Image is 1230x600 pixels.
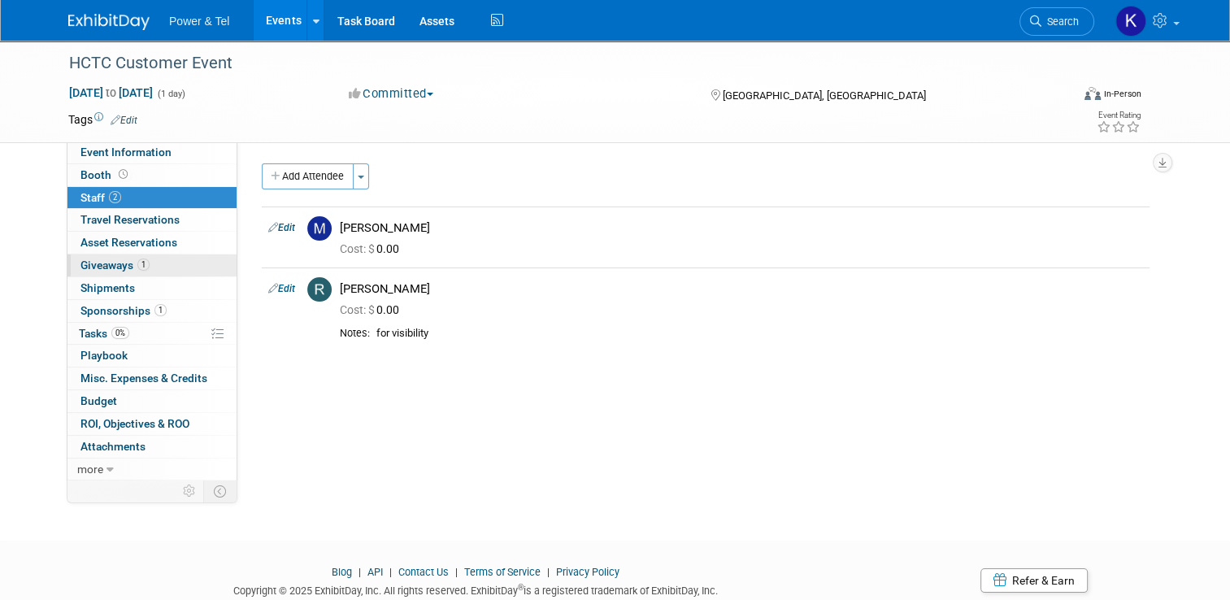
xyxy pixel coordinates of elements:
span: 0.00 [340,303,406,316]
span: | [451,566,462,578]
a: Terms of Service [464,566,541,578]
a: Edit [268,222,295,233]
span: Booth [80,168,131,181]
a: Budget [67,390,237,412]
span: Travel Reservations [80,213,180,226]
span: more [77,463,103,476]
div: HCTC Customer Event [63,49,1050,78]
a: Refer & Earn [980,568,1088,593]
a: Blog [332,566,352,578]
img: M.jpg [307,216,332,241]
a: Staff2 [67,187,237,209]
a: Sponsorships1 [67,300,237,322]
span: 0.00 [340,242,406,255]
span: Power & Tel [169,15,229,28]
td: Toggle Event Tabs [204,480,237,502]
div: Event Rating [1097,111,1141,120]
a: Travel Reservations [67,209,237,231]
span: Search [1041,15,1079,28]
span: Shipments [80,281,135,294]
span: Budget [80,394,117,407]
a: Playbook [67,345,237,367]
a: Giveaways1 [67,254,237,276]
span: 2 [109,191,121,203]
span: Booth not reserved yet [115,168,131,180]
a: Edit [111,115,137,126]
span: 1 [137,259,150,271]
span: [DATE] [DATE] [68,85,154,100]
span: Sponsorships [80,304,167,317]
span: Staff [80,191,121,204]
div: Copyright © 2025 ExhibitDay, Inc. All rights reserved. ExhibitDay is a registered trademark of Ex... [68,580,882,598]
div: Event Format [983,85,1141,109]
a: Contact Us [398,566,449,578]
a: API [367,566,383,578]
img: R.jpg [307,277,332,302]
a: Asset Reservations [67,232,237,254]
sup: ® [518,583,524,592]
a: Shipments [67,277,237,299]
a: Attachments [67,436,237,458]
span: | [385,566,396,578]
a: ROI, Objectives & ROO [67,413,237,435]
a: Edit [268,283,295,294]
span: 1 [154,304,167,316]
div: In-Person [1103,88,1141,100]
span: ROI, Objectives & ROO [80,417,189,430]
a: Privacy Policy [556,566,619,578]
a: Event Information [67,141,237,163]
span: Cost: $ [340,303,376,316]
span: | [543,566,554,578]
button: Add Attendee [262,163,354,189]
span: Misc. Expenses & Credits [80,372,207,385]
img: Kelley Hood [1115,6,1146,37]
div: for visibility [376,327,1143,341]
span: Cost: $ [340,242,376,255]
button: Committed [343,85,440,102]
a: Misc. Expenses & Credits [67,367,237,389]
span: Asset Reservations [80,236,177,249]
span: Attachments [80,440,146,453]
a: Booth [67,164,237,186]
div: [PERSON_NAME] [340,220,1143,236]
img: ExhibitDay [68,14,150,30]
a: more [67,459,237,480]
span: [GEOGRAPHIC_DATA], [GEOGRAPHIC_DATA] [723,89,926,102]
div: [PERSON_NAME] [340,281,1143,297]
span: to [103,86,119,99]
span: Tasks [79,327,129,340]
span: 0% [111,327,129,339]
span: Playbook [80,349,128,362]
span: | [354,566,365,578]
span: (1 day) [156,89,185,99]
td: Tags [68,111,137,128]
div: Notes: [340,327,370,340]
a: Tasks0% [67,323,237,345]
a: Search [1019,7,1094,36]
span: Event Information [80,146,172,159]
img: Format-Inperson.png [1084,87,1101,100]
span: Giveaways [80,259,150,272]
td: Personalize Event Tab Strip [176,480,204,502]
